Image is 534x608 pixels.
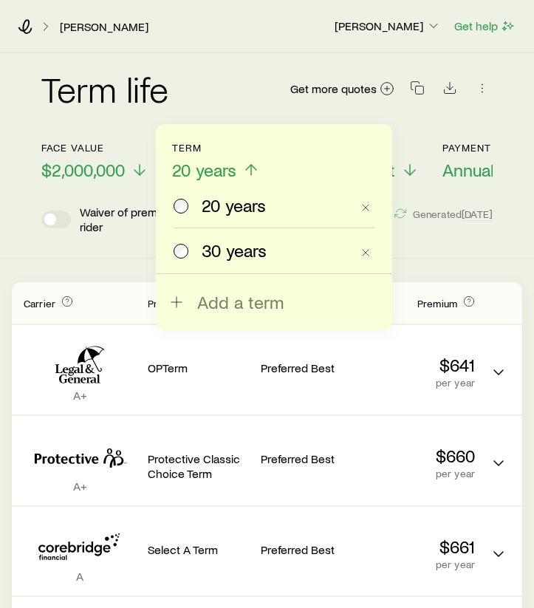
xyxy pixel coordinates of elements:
span: $2,000,000 [41,160,125,180]
span: [DATE] [462,208,493,221]
h2: Term life [41,71,168,106]
button: Term20 years [172,142,260,181]
p: per year [374,377,475,389]
span: Get more quotes [290,83,377,95]
p: A+ [24,388,136,403]
button: Get help [453,18,516,35]
span: 20 years [172,160,236,180]
span: Annual [442,160,494,180]
p: A [24,569,136,584]
p: Preferred Best [261,542,362,557]
p: OPTerm [148,361,249,375]
a: Get more quotes [290,81,395,98]
p: per year [374,468,475,479]
button: Payment ModeAnnual [442,142,526,181]
p: Term [172,142,260,154]
p: Waiver of premium rider [80,205,184,234]
a: Download CSV [439,83,460,98]
a: [PERSON_NAME] [59,20,149,34]
button: Face value$2,000,000 [41,142,148,181]
p: $660 [374,445,475,466]
p: Select A Term [148,542,249,557]
span: Premium [417,297,457,310]
p: Preferred Best [261,361,362,375]
button: [PERSON_NAME] [334,18,442,35]
span: Carrier [24,297,55,310]
p: [PERSON_NAME] [335,18,441,33]
p: $661 [374,536,475,557]
p: Payment Mode [442,142,526,154]
p: Protective Classic Choice Term [148,451,249,481]
p: per year [374,559,475,570]
p: Face value [41,142,148,154]
p: $641 [374,355,475,375]
span: Generated [413,208,493,221]
p: A+ [24,479,136,493]
p: Preferred Best [261,451,362,466]
span: Product [148,297,184,310]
